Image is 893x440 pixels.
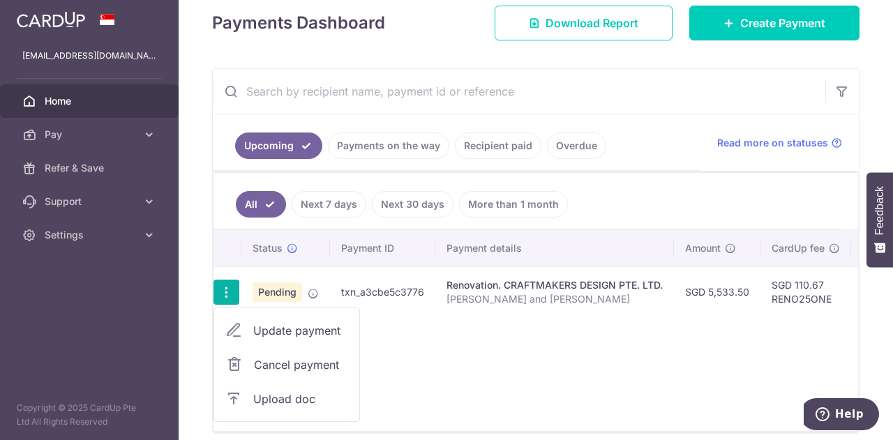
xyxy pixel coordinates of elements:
[689,6,860,40] a: Create Payment
[866,172,893,267] button: Feedback - Show survey
[45,195,137,208] span: Support
[45,228,137,242] span: Settings
[873,186,886,235] span: Feedback
[253,241,283,255] span: Status
[685,241,721,255] span: Amount
[717,136,842,150] a: Read more on statuses
[45,94,137,108] span: Home
[235,132,322,159] a: Upcoming
[740,15,825,31] span: Create Payment
[772,241,825,255] span: CardUp fee
[459,191,568,218] a: More than 1 month
[253,282,302,302] span: Pending
[22,49,156,63] p: [EMAIL_ADDRESS][DOMAIN_NAME]
[236,191,286,218] a: All
[717,136,828,150] span: Read more on statuses
[546,15,638,31] span: Download Report
[328,132,449,159] a: Payments on the way
[292,191,366,218] a: Next 7 days
[446,292,663,306] p: [PERSON_NAME] and [PERSON_NAME]
[446,278,663,292] div: Renovation. CRAFTMAKERS DESIGN PTE. LTD.
[455,132,541,159] a: Recipient paid
[372,191,453,218] a: Next 30 days
[213,69,825,114] input: Search by recipient name, payment id or reference
[547,132,606,159] a: Overdue
[212,10,385,36] h4: Payments Dashboard
[330,230,435,266] th: Payment ID
[435,230,674,266] th: Payment details
[45,161,137,175] span: Refer & Save
[330,266,435,317] td: txn_a3cbe5c3776
[45,128,137,142] span: Pay
[17,11,85,28] img: CardUp
[760,266,851,317] td: SGD 110.67 RENO25ONE
[674,266,760,317] td: SGD 5,533.50
[804,398,879,433] iframe: Opens a widget where you can find more information
[495,6,673,40] a: Download Report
